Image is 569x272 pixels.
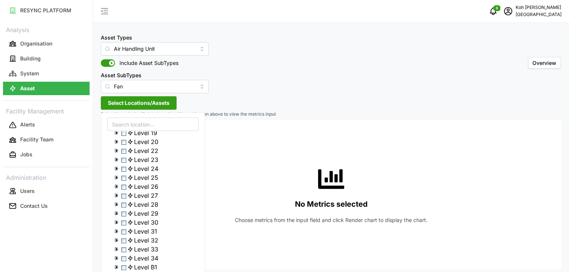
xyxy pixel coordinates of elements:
[121,265,126,270] span: Select Level B1
[134,263,157,272] span: Level B1
[3,148,90,162] button: Jobs
[127,227,157,236] span: Level 31
[20,187,35,195] p: Users
[3,37,90,50] button: Organisation
[134,182,158,191] span: Level 26
[127,209,158,218] span: Level 29
[3,105,90,116] p: Facility Management
[134,245,158,254] span: Level 33
[3,172,90,182] p: Administration
[134,128,157,137] span: Level 19
[3,3,90,18] a: RESYNC PLATFORM
[3,118,90,132] button: Alerts
[501,4,516,19] button: schedule
[3,82,90,95] button: Asset
[235,216,427,224] p: Choose metrics from the input field and click Render chart to display the chart.
[121,149,126,154] span: Select Level 22
[3,67,90,80] button: System
[3,52,90,65] button: Building
[134,209,158,218] span: Level 29
[121,229,126,234] span: Select Level 31
[121,256,126,261] span: Select Level 34
[3,184,90,198] button: Users
[3,198,90,213] a: Contact Us
[3,24,90,35] p: Analysis
[127,155,158,164] span: Level 23
[3,66,90,81] a: System
[127,173,158,182] span: Level 25
[101,96,177,110] button: Select Locations/Assets
[121,238,126,243] span: Select Level 32
[121,194,126,198] span: Select Level 27
[127,200,158,209] span: Level 28
[496,6,498,11] span: 0
[134,218,158,227] span: Level 30
[20,70,39,77] p: System
[134,200,158,209] span: Level 28
[108,97,170,109] span: Select Locations/Assets
[3,118,90,132] a: Alerts
[127,254,158,263] span: Level 34
[127,245,158,254] span: Level 33
[127,191,158,200] span: Level 27
[127,182,158,191] span: Level 26
[101,34,132,42] label: Asset Types
[107,118,199,131] input: Search location...
[127,236,158,245] span: Level 32
[127,137,158,146] span: Level 20
[3,133,90,147] button: Facility Team
[20,40,52,47] p: Organisation
[127,146,158,155] span: Level 22
[121,185,126,190] span: Select Level 26
[134,236,158,245] span: Level 32
[516,11,562,18] p: [GEOGRAPHIC_DATA]
[115,59,178,67] span: Include Asset SubTypes
[516,4,562,11] p: Koh [PERSON_NAME]
[101,111,562,118] p: Select items in the 'Select Locations/Assets' button above to view the metrics input
[121,247,126,252] span: Select Level 33
[20,202,48,210] p: Contact Us
[127,218,158,227] span: Level 30
[134,155,158,164] span: Level 23
[486,4,501,19] button: notifications
[101,71,142,79] label: Asset SubTypes
[3,36,90,51] a: Organisation
[3,199,90,213] button: Contact Us
[20,151,32,158] p: Jobs
[121,221,126,225] span: Select Level 30
[127,128,157,137] span: Level 19
[295,198,368,210] p: No Metrics selected
[134,227,157,236] span: Level 31
[3,184,90,198] a: Users
[121,176,126,181] span: Select Level 25
[127,263,157,272] span: Level B1
[20,85,35,92] p: Asset
[134,173,158,182] span: Level 25
[20,121,35,128] p: Alerts
[3,51,90,66] a: Building
[134,191,158,200] span: Level 27
[121,158,126,163] span: Select Level 23
[3,81,90,96] a: Asset
[3,147,90,162] a: Jobs
[121,140,126,145] span: Select Level 20
[121,167,126,172] span: Select Level 24
[20,55,41,62] p: Building
[134,137,158,146] span: Level 20
[127,164,158,173] span: Level 24
[532,60,556,66] span: Overview
[134,254,158,263] span: Level 34
[121,212,126,216] span: Select Level 29
[134,146,158,155] span: Level 22
[20,136,53,143] p: Facility Team
[134,164,158,173] span: Level 24
[121,203,126,207] span: Select Level 28
[20,7,71,14] p: RESYNC PLATFORM
[3,4,90,17] button: RESYNC PLATFORM
[121,131,126,136] span: Select Level 19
